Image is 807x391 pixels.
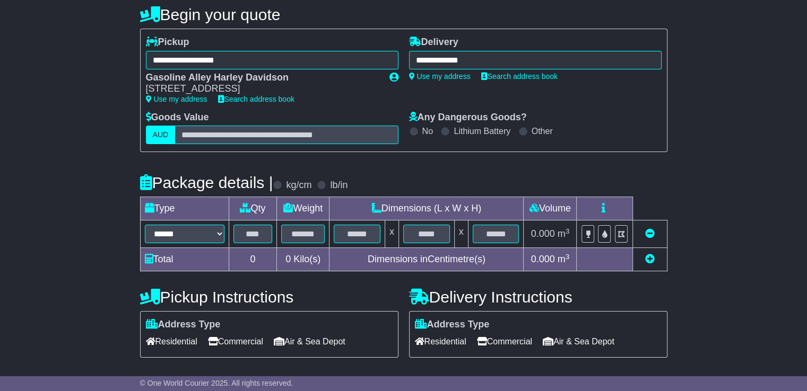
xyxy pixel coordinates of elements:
[274,333,345,350] span: Air & Sea Depot
[229,197,277,220] td: Qty
[566,227,570,235] sup: 3
[454,126,510,136] label: Lithium Battery
[409,72,471,81] a: Use my address
[208,333,263,350] span: Commercial
[329,197,524,220] td: Dimensions (L x W x H)
[277,248,329,271] td: Kilo(s)
[140,288,398,306] h4: Pickup Instructions
[229,248,277,271] td: 0
[146,72,379,84] div: Gasoline Alley Harley Davidson
[140,379,293,387] span: © One World Courier 2025. All rights reserved.
[481,72,558,81] a: Search address book
[385,220,398,248] td: x
[558,228,570,239] span: m
[409,37,458,48] label: Delivery
[329,248,524,271] td: Dimensions in Centimetre(s)
[645,228,655,239] a: Remove this item
[477,333,532,350] span: Commercial
[140,6,667,23] h4: Begin your quote
[146,333,197,350] span: Residential
[140,197,229,220] td: Type
[146,126,176,144] label: AUD
[146,95,207,103] a: Use my address
[140,174,273,191] h4: Package details |
[285,254,291,264] span: 0
[524,197,577,220] td: Volume
[140,248,229,271] td: Total
[543,333,614,350] span: Air & Sea Depot
[409,288,667,306] h4: Delivery Instructions
[330,180,348,191] label: lb/in
[415,333,466,350] span: Residential
[277,197,329,220] td: Weight
[645,254,655,264] a: Add new item
[218,95,294,103] a: Search address book
[146,319,221,331] label: Address Type
[566,253,570,261] sup: 3
[409,112,527,123] label: Any Dangerous Goods?
[146,83,379,95] div: [STREET_ADDRESS]
[286,180,311,191] label: kg/cm
[146,112,209,123] label: Goods Value
[415,319,490,331] label: Address Type
[146,37,189,48] label: Pickup
[532,126,553,136] label: Other
[454,220,468,248] td: x
[558,254,570,264] span: m
[422,126,433,136] label: No
[531,228,555,239] span: 0.000
[531,254,555,264] span: 0.000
